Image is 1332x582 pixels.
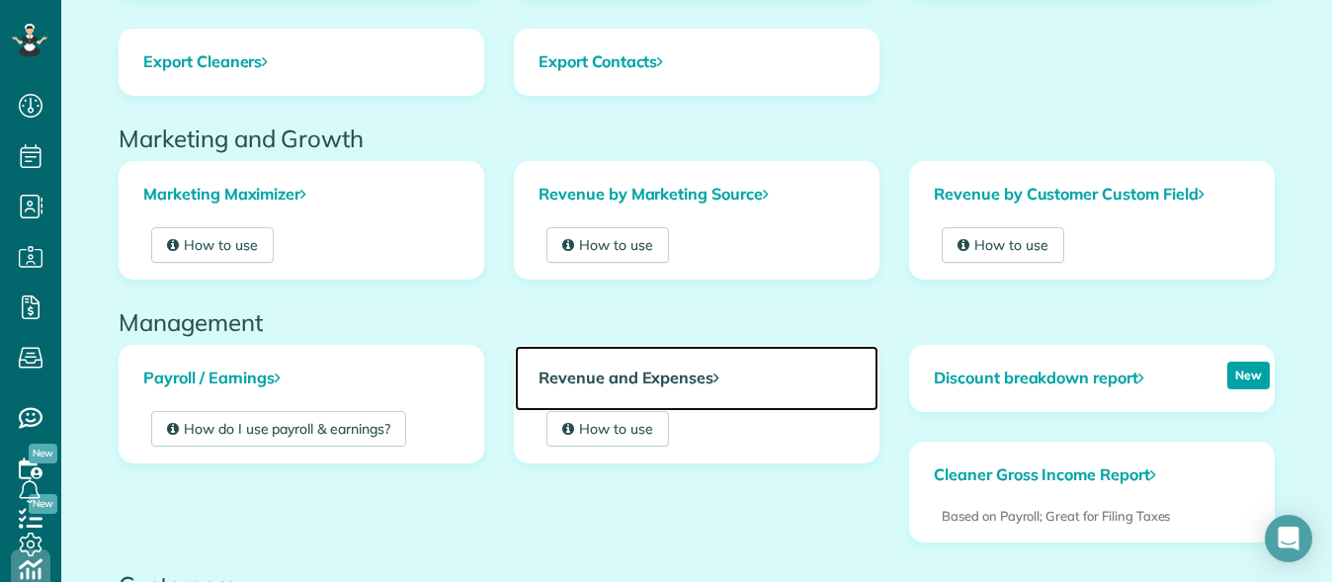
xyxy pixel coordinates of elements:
[910,443,1180,508] a: Cleaner Gross Income Report
[119,125,1275,151] h2: Marketing and Growth
[120,346,483,411] a: Payroll / Earnings
[546,227,669,263] a: How to use
[29,444,57,463] span: New
[942,507,1242,526] p: Based on Payroll; Great for Filing Taxes
[942,227,1064,263] a: How to use
[151,411,406,447] a: How do I use payroll & earnings?
[1227,362,1270,389] p: New
[546,411,669,447] a: How to use
[1265,515,1312,562] div: Open Intercom Messenger
[120,162,483,227] a: Marketing Maximizer
[910,346,1168,411] a: Discount breakdown report
[515,346,878,411] a: Revenue and Expenses
[515,30,878,95] a: Export Contacts
[151,227,274,263] a: How to use
[119,309,1275,335] h2: Management
[910,162,1274,227] a: Revenue by Customer Custom Field
[120,30,483,95] a: Export Cleaners
[515,162,878,227] a: Revenue by Marketing Source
